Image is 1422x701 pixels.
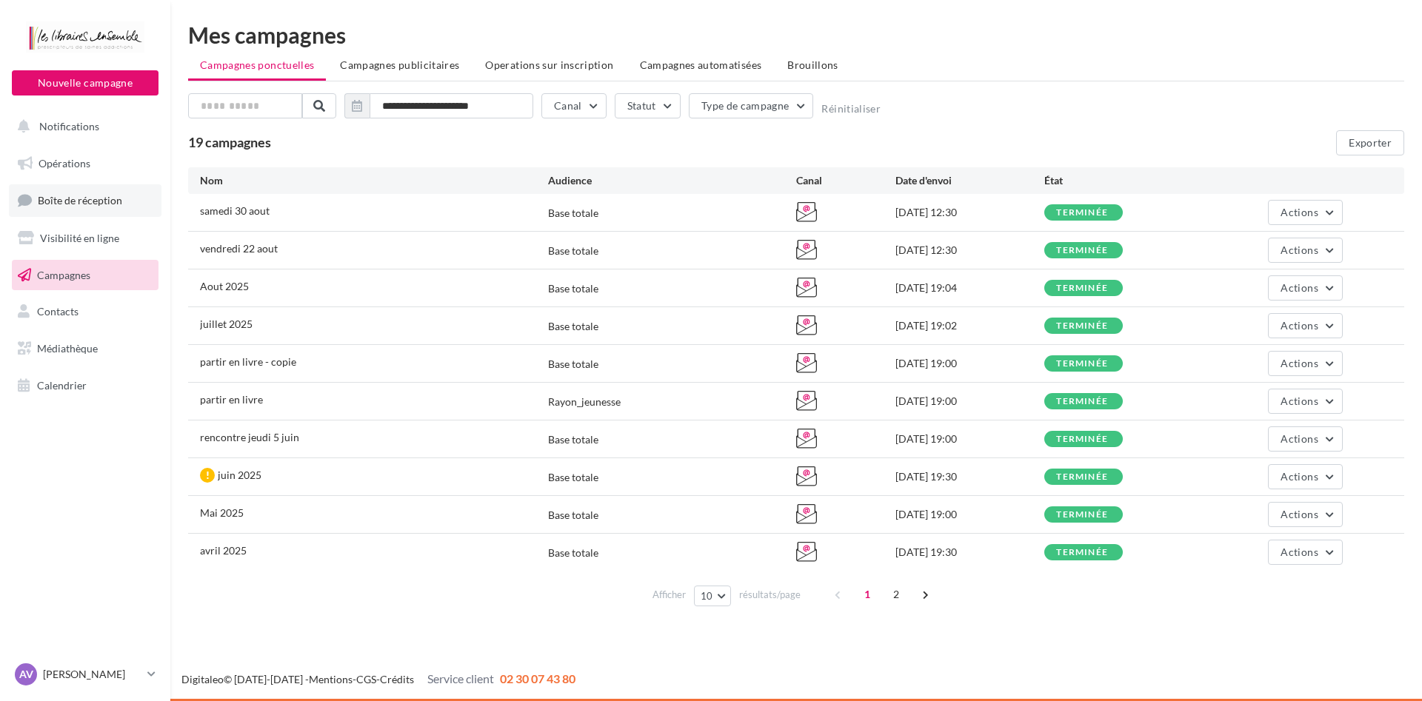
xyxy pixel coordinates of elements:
[1281,281,1318,294] span: Actions
[548,319,598,334] div: Base totale
[895,318,1044,333] div: [DATE] 19:02
[1281,508,1318,520] span: Actions
[500,671,575,685] span: 02 30 07 43 80
[1268,502,1342,527] button: Actions
[895,432,1044,446] div: [DATE] 19:00
[895,507,1044,522] div: [DATE] 19:00
[548,357,598,372] div: Base totale
[640,58,762,71] span: Campagnes automatisées
[1056,284,1108,293] div: terminée
[188,134,271,150] span: 19 campagnes
[200,318,253,330] span: juillet 2025
[39,157,90,170] span: Opérations
[895,356,1044,371] div: [DATE] 19:00
[9,296,161,327] a: Contacts
[895,394,1044,409] div: [DATE] 19:00
[1281,395,1318,407] span: Actions
[548,470,598,485] div: Base totale
[9,260,161,291] a: Campagnes
[200,355,296,368] span: partir en livre - copie
[787,58,838,71] span: Brouillons
[340,58,459,71] span: Campagnes publicitaires
[548,244,598,258] div: Base totale
[1044,173,1193,188] div: État
[427,671,494,685] span: Service client
[1281,206,1318,218] span: Actions
[356,673,376,685] a: CGS
[855,583,879,606] span: 1
[380,673,414,685] a: Crédits
[895,205,1044,220] div: [DATE] 12:30
[1268,540,1342,565] button: Actions
[739,588,801,602] span: résultats/page
[39,120,99,133] span: Notifications
[1056,510,1108,520] div: terminée
[1056,435,1108,444] div: terminée
[701,590,713,602] span: 10
[200,173,548,188] div: Nom
[37,305,79,318] span: Contacts
[548,432,598,447] div: Base totale
[1268,464,1342,489] button: Actions
[1268,200,1342,225] button: Actions
[1336,130,1404,155] button: Exporter
[200,544,247,557] span: avril 2025
[548,173,796,188] div: Audience
[1268,238,1342,263] button: Actions
[694,586,732,606] button: 10
[1268,351,1342,376] button: Actions
[1056,208,1108,218] div: terminée
[12,660,158,688] a: AV [PERSON_NAME]
[37,342,98,355] span: Médiathèque
[181,673,575,685] span: © [DATE]-[DATE] - - -
[188,24,1404,46] div: Mes campagnes
[12,70,158,95] button: Nouvelle campagne
[40,232,119,244] span: Visibilité en ligne
[1281,319,1318,332] span: Actions
[652,588,686,602] span: Afficher
[200,506,244,519] span: Mai 2025
[895,281,1044,295] div: [DATE] 19:04
[548,395,621,409] div: Rayon_jeunesse
[9,111,156,142] button: Notifications
[200,204,270,217] span: samedi 30 aout
[37,268,90,281] span: Campagnes
[1281,357,1318,369] span: Actions
[796,173,895,188] div: Canal
[1056,246,1108,255] div: terminée
[548,546,598,560] div: Base totale
[895,469,1044,484] div: [DATE] 19:30
[1056,397,1108,406] div: terminée
[1281,546,1318,558] span: Actions
[200,280,249,292] span: Aout 2025
[1281,432,1318,445] span: Actions
[1268,313,1342,338] button: Actions
[1056,548,1108,557] div: terminée
[218,469,261,481] span: juin 2025
[9,370,161,401] a: Calendrier
[9,148,161,179] a: Opérations
[9,223,161,254] a: Visibilité en ligne
[200,242,278,255] span: vendredi 22 aout
[884,583,908,606] span: 2
[1056,321,1108,331] div: terminée
[1281,244,1318,256] span: Actions
[200,431,299,443] span: rencontre jeudi 5 juin
[1268,389,1342,414] button: Actions
[1268,426,1342,452] button: Actions
[689,93,814,118] button: Type de campagne
[541,93,607,118] button: Canal
[1056,359,1108,369] div: terminée
[895,243,1044,258] div: [DATE] 12:30
[38,194,122,207] span: Boîte de réception
[43,667,141,682] p: [PERSON_NAME]
[895,545,1044,560] div: [DATE] 19:30
[548,206,598,221] div: Base totale
[615,93,681,118] button: Statut
[1056,472,1108,482] div: terminée
[37,379,87,392] span: Calendrier
[19,667,33,682] span: AV
[548,508,598,523] div: Base totale
[548,281,598,296] div: Base totale
[9,333,161,364] a: Médiathèque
